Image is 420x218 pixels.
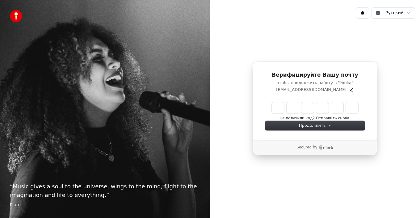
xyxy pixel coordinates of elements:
footer: Plato [10,202,200,208]
input: Enter verification code [272,102,371,113]
p: чтобы продолжить работу в "Youka" [265,80,365,86]
p: [EMAIL_ADDRESS][DOMAIN_NAME] [276,87,346,92]
img: youka [10,10,22,22]
p: “ Music gives a soul to the universe, wings to the mind, flight to the imagination and life to ev... [10,182,200,199]
a: Clerk logo [319,145,334,150]
h1: Верифицируйте Вашу почту [265,71,365,79]
button: Продолжить [265,121,365,130]
button: Edit [349,87,354,92]
span: Продолжить [299,123,331,128]
button: Не получили код? Отправить снова. [279,116,350,121]
p: Secured by [296,145,317,150]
